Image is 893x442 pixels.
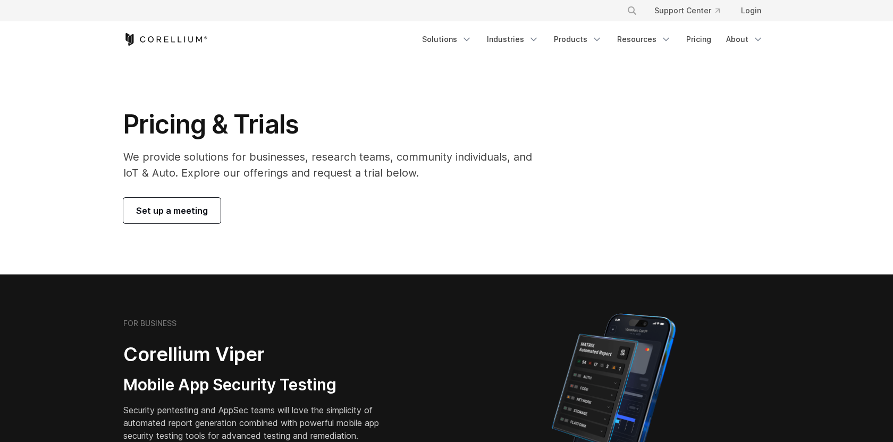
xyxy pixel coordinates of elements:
a: Solutions [416,30,478,49]
a: Pricing [680,30,718,49]
p: We provide solutions for businesses, research teams, community individuals, and IoT & Auto. Explo... [123,149,547,181]
div: Navigation Menu [416,30,770,49]
button: Search [622,1,642,20]
a: Login [732,1,770,20]
span: Set up a meeting [136,204,208,217]
div: Navigation Menu [614,1,770,20]
h2: Corellium Viper [123,343,395,366]
a: Set up a meeting [123,198,221,223]
a: Support Center [646,1,728,20]
a: Products [547,30,609,49]
h3: Mobile App Security Testing [123,375,395,395]
h1: Pricing & Trials [123,109,547,140]
a: Corellium Home [123,33,208,46]
a: About [720,30,770,49]
a: Resources [611,30,678,49]
a: Industries [481,30,545,49]
h6: FOR BUSINESS [123,319,176,328]
p: Security pentesting and AppSec teams will love the simplicity of automated report generation comb... [123,404,395,442]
